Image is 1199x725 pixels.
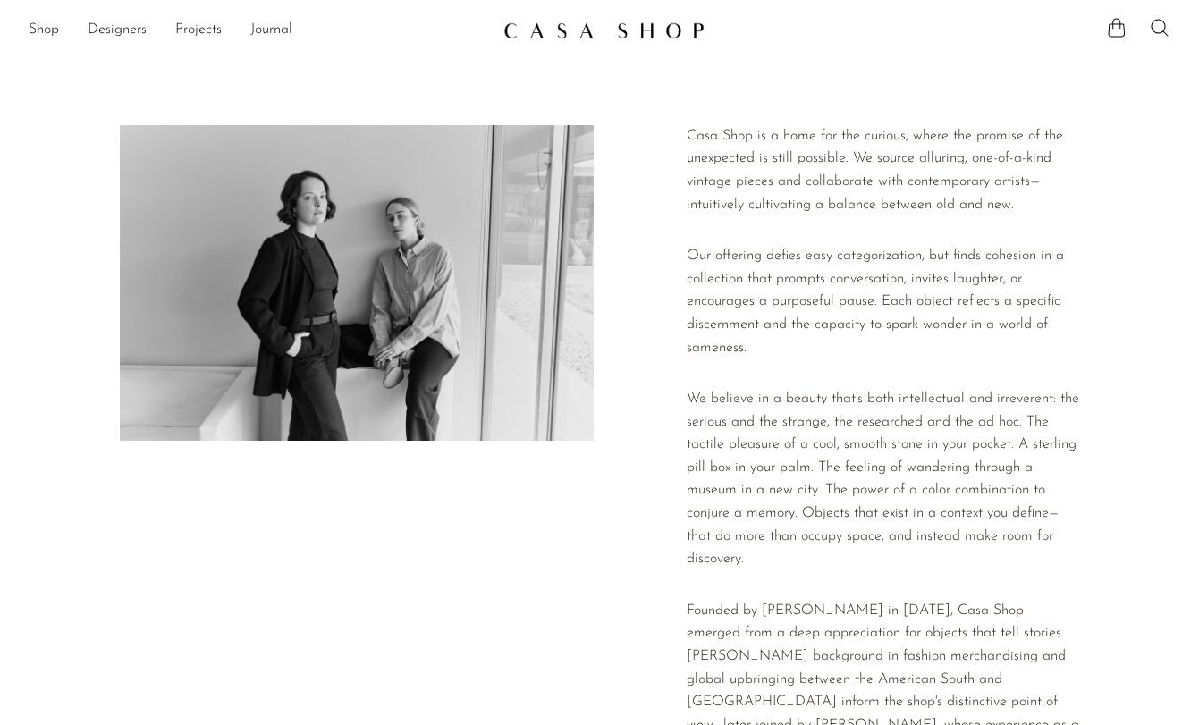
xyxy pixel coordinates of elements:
[88,19,147,42] a: Designers
[687,125,1079,216] p: Casa Shop is a home for the curious, where the promise of the unexpected is still possible. We so...
[29,15,489,46] ul: NEW HEADER MENU
[175,19,222,42] a: Projects
[687,388,1079,571] p: We believe in a beauty that's both intellectual and irreverent: the serious and the strange, the ...
[687,245,1079,359] p: Our offering defies easy categorization, but finds cohesion in a collection that prompts conversa...
[29,15,489,46] nav: Desktop navigation
[29,19,59,42] a: Shop
[250,19,292,42] a: Journal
